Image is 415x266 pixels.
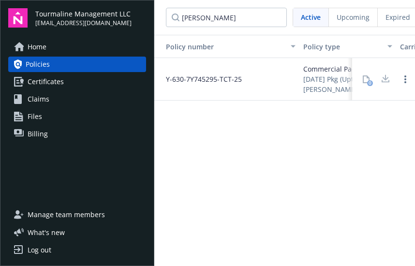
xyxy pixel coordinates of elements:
[28,126,48,142] span: Billing
[8,91,146,107] a: Claims
[8,227,80,237] button: What's new
[158,42,285,52] div: Toggle SortBy
[35,9,132,19] span: Tourmaline Management LLC
[28,109,42,124] span: Files
[28,242,51,258] div: Log out
[8,126,146,142] a: Billing
[385,12,410,22] span: Expired
[303,64,392,74] span: Commercial Package
[8,57,146,72] a: Policies
[26,57,50,72] span: Policies
[35,8,146,28] button: Tourmaline Management LLC[EMAIL_ADDRESS][DOMAIN_NAME]
[166,8,287,27] input: Filter policies...
[303,42,382,52] div: Policy type
[8,109,146,124] a: Files
[8,39,146,55] a: Home
[301,12,321,22] span: Active
[400,74,411,85] a: Open options
[303,74,392,94] span: [DATE] Pkg (Uptown and [PERSON_NAME] term)
[8,8,28,28] img: navigator-logo.svg
[158,42,285,52] div: Policy number
[8,207,146,222] a: Manage team members
[158,74,242,84] span: Y-630-7Y745295-TCT-25
[28,39,46,55] span: Home
[8,74,146,89] a: Certificates
[337,12,370,22] span: Upcoming
[28,74,64,89] span: Certificates
[28,91,49,107] span: Claims
[28,227,65,237] span: What ' s new
[28,207,105,222] span: Manage team members
[299,35,396,58] button: Policy type
[35,19,132,28] span: [EMAIL_ADDRESS][DOMAIN_NAME]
